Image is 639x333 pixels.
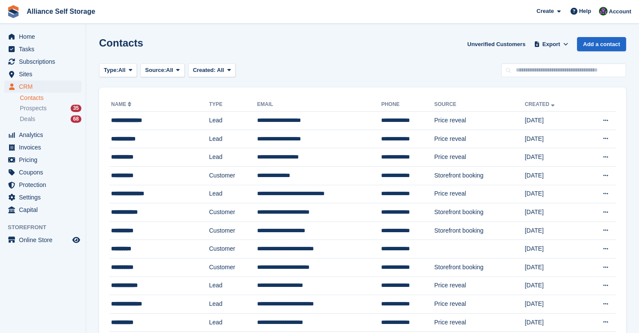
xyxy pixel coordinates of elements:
[71,235,81,245] a: Preview store
[525,166,583,185] td: [DATE]
[104,66,118,75] span: Type:
[525,112,583,130] td: [DATE]
[20,104,81,113] a: Prospects 35
[381,98,434,112] th: Phone
[71,115,81,123] div: 68
[4,204,81,216] a: menu
[188,63,236,78] button: Created: All
[20,115,81,124] a: Deals 68
[434,166,524,185] td: Storefront booking
[19,234,71,246] span: Online Store
[599,7,608,16] img: Romilly Norton
[525,101,556,107] a: Created
[209,166,257,185] td: Customer
[209,313,257,332] td: Lead
[209,295,257,314] td: Lead
[525,258,583,277] td: [DATE]
[525,148,583,167] td: [DATE]
[209,130,257,148] td: Lead
[209,221,257,240] td: Customer
[209,185,257,203] td: Lead
[20,115,35,123] span: Deals
[209,148,257,167] td: Lead
[434,221,524,240] td: Storefront booking
[525,185,583,203] td: [DATE]
[434,258,524,277] td: Storefront booking
[209,98,257,112] th: Type
[525,277,583,295] td: [DATE]
[99,63,137,78] button: Type: All
[257,98,381,112] th: Email
[609,7,631,16] span: Account
[19,129,71,141] span: Analytics
[579,7,591,16] span: Help
[4,154,81,166] a: menu
[19,204,71,216] span: Capital
[434,98,524,112] th: Source
[23,4,99,19] a: Alliance Self Storage
[434,130,524,148] td: Price reveal
[4,191,81,203] a: menu
[217,67,224,73] span: All
[209,203,257,222] td: Customer
[525,221,583,240] td: [DATE]
[434,295,524,314] td: Price reveal
[19,166,71,178] span: Coupons
[4,43,81,55] a: menu
[19,31,71,43] span: Home
[111,101,133,107] a: Name
[532,37,570,51] button: Export
[4,179,81,191] a: menu
[19,191,71,203] span: Settings
[434,203,524,222] td: Storefront booking
[209,258,257,277] td: Customer
[4,141,81,153] a: menu
[209,277,257,295] td: Lead
[434,148,524,167] td: Price reveal
[434,185,524,203] td: Price reveal
[525,203,583,222] td: [DATE]
[20,104,47,112] span: Prospects
[4,234,81,246] a: menu
[20,94,81,102] a: Contacts
[118,66,126,75] span: All
[19,81,71,93] span: CRM
[193,67,216,73] span: Created:
[434,277,524,295] td: Price reveal
[537,7,554,16] span: Create
[577,37,626,51] a: Add a contact
[209,240,257,258] td: Customer
[8,223,86,232] span: Storefront
[525,313,583,332] td: [DATE]
[19,179,71,191] span: Protection
[464,37,529,51] a: Unverified Customers
[99,37,143,49] h1: Contacts
[525,240,583,258] td: [DATE]
[434,112,524,130] td: Price reveal
[525,130,583,148] td: [DATE]
[19,141,71,153] span: Invoices
[166,66,174,75] span: All
[434,313,524,332] td: Price reveal
[140,63,185,78] button: Source: All
[19,68,71,80] span: Sites
[19,56,71,68] span: Subscriptions
[4,68,81,80] a: menu
[145,66,166,75] span: Source:
[209,112,257,130] td: Lead
[19,43,71,55] span: Tasks
[71,105,81,112] div: 35
[525,295,583,314] td: [DATE]
[4,31,81,43] a: menu
[7,5,20,18] img: stora-icon-8386f47178a22dfd0bd8f6a31ec36ba5ce8667c1dd55bd0f319d3a0aa187defe.svg
[19,154,71,166] span: Pricing
[543,40,560,49] span: Export
[4,56,81,68] a: menu
[4,81,81,93] a: menu
[4,129,81,141] a: menu
[4,166,81,178] a: menu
